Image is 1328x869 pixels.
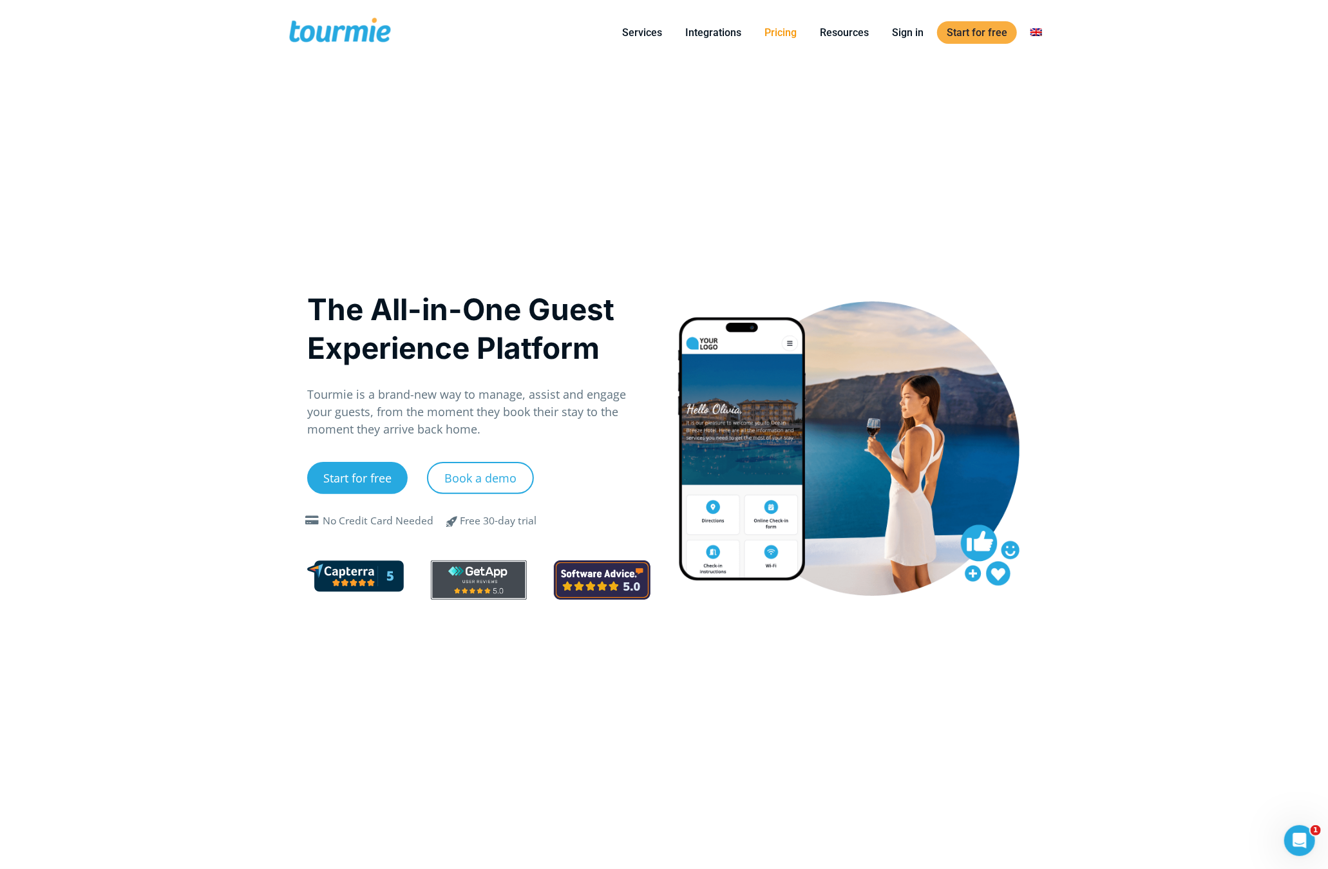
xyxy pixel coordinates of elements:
[612,24,672,41] a: Services
[676,24,751,41] a: Integrations
[937,21,1017,44] a: Start for free
[1284,825,1315,856] iframe: Intercom live chat
[460,513,536,529] div: Free 30-day trial
[882,24,933,41] a: Sign in
[307,462,408,494] a: Start for free
[307,386,650,438] p: Tourmie is a brand-new way to manage, assist and engage your guests, from the moment they book th...
[323,513,433,529] div: No Credit Card Needed
[1311,825,1321,836] span: 1
[302,515,323,526] span: 
[437,513,468,529] span: 
[307,290,650,367] h1: The All-in-One Guest Experience Platform
[755,24,806,41] a: Pricing
[810,24,878,41] a: Resources
[427,462,534,494] a: Book a demo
